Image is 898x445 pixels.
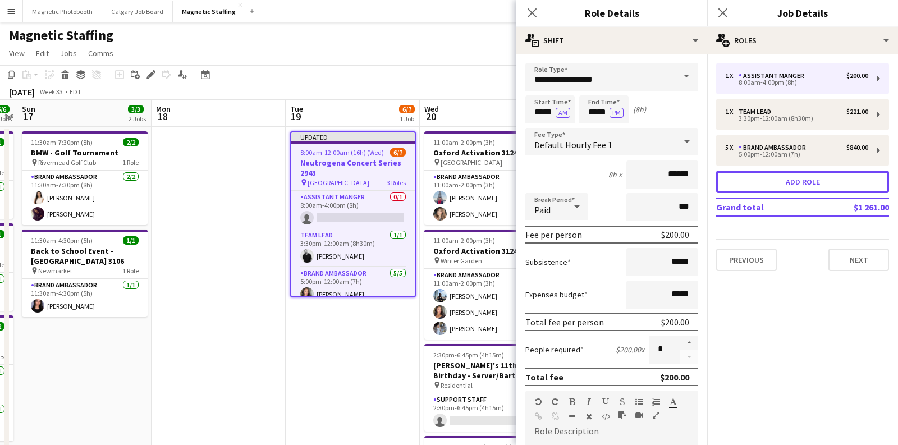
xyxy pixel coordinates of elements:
button: PM [610,108,624,118]
button: Redo [551,397,559,406]
span: 19 [288,110,303,123]
div: $200.00 [661,229,689,240]
div: Total fee per person [525,316,604,328]
span: Edit [36,48,49,58]
app-card-role: Brand Ambassador5/55:00pm-12:00am (7h)[PERSON_NAME] [291,267,415,370]
button: Increase [680,336,698,350]
span: 2:30pm-6:45pm (4h15m) [433,351,504,359]
span: Paid [534,204,551,215]
h3: BMW - Golf Tournament [22,148,148,158]
span: 11:30am-4:30pm (5h) [31,236,93,245]
app-card-role: Support Staff5A0/12:30pm-6:45pm (4h15m) [424,393,550,432]
h3: Role Details [516,6,707,20]
div: $200.00 [661,316,689,328]
span: Winter Garden [441,256,482,265]
div: $200.00 [660,371,689,383]
h3: [PERSON_NAME]'s 11th Birthday - Server/Bartender #3104 [424,360,550,380]
span: 1 Role [122,158,139,167]
app-job-card: Updated8:00am-12:00am (16h) (Wed)6/7Neutrogena Concert Series 2943 [GEOGRAPHIC_DATA]3 RolesAssist... [290,131,416,297]
button: Magnetic Staffing [173,1,245,22]
span: Rivermead Golf Club [38,158,96,167]
label: Expenses budget [525,290,588,300]
span: 11:30am-7:30pm (8h) [31,138,93,146]
button: Magnetic Photobooth [23,1,102,22]
div: Updated [291,132,415,141]
span: [GEOGRAPHIC_DATA] [308,178,369,187]
button: Strikethrough [618,397,626,406]
span: 20 [423,110,439,123]
label: Subsistence [525,257,571,267]
app-card-role: Assistant Manger0/18:00am-4:00pm (8h) [291,191,415,229]
app-job-card: 2:30pm-6:45pm (4h15m)0/1[PERSON_NAME]'s 11th Birthday - Server/Bartender #3104 Residential1 RoleS... [424,344,550,432]
h3: Job Details [707,6,898,20]
div: Team Lead [739,108,776,116]
button: Text Color [669,397,677,406]
div: (8h) [633,104,646,114]
button: Previous [716,249,777,271]
span: Sun [22,104,35,114]
app-job-card: 11:00am-2:00pm (3h)2/2Oxford Activation 3124 [GEOGRAPHIC_DATA]1 RoleBrand Ambassador2/211:00am-2:... [424,131,550,225]
div: 3:30pm-12:00am (8h30m) [725,116,868,121]
a: View [4,46,29,61]
h3: Oxford Activation 3124 [424,148,550,158]
a: Edit [31,46,53,61]
button: Ordered List [652,397,660,406]
button: HTML Code [602,412,610,421]
button: Unordered List [635,397,643,406]
span: 3/3 [128,105,144,113]
h3: Back to School Event - [GEOGRAPHIC_DATA] 3106 [22,246,148,266]
div: 5:00pm-12:00am (7h) [725,152,868,157]
span: 17 [20,110,35,123]
span: 18 [154,110,171,123]
div: Shift [516,27,707,54]
h3: Oxford Activation 3124 [424,246,550,256]
span: 2/2 [123,138,139,146]
div: Total fee [525,371,563,383]
a: Comms [84,46,118,61]
span: Default Hourly Fee 1 [534,139,612,150]
td: Grand total [716,198,818,216]
app-card-role: Team Lead1/13:30pm-12:00am (8h30m)[PERSON_NAME] [291,229,415,267]
td: $1 261.00 [818,198,889,216]
app-card-role: Brand Ambassador2/211:30am-7:30pm (8h)[PERSON_NAME][PERSON_NAME] [22,171,148,225]
span: 1 Role [122,267,139,275]
app-job-card: 11:00am-2:00pm (3h)3/3Oxford Activation 3124 Winter Garden1 RoleBrand Ambassador3/311:00am-2:00pm... [424,230,550,340]
div: $221.00 [846,108,868,116]
button: Clear Formatting [585,412,593,421]
div: 5 x [725,144,739,152]
div: 8h x [608,169,622,180]
span: Week 33 [37,88,65,96]
label: People required [525,345,584,355]
app-job-card: 11:30am-7:30pm (8h)2/2BMW - Golf Tournament Rivermead Golf Club1 RoleBrand Ambassador2/211:30am-7... [22,131,148,225]
div: 1 Job [400,114,414,123]
app-job-card: 11:30am-4:30pm (5h)1/1Back to School Event - [GEOGRAPHIC_DATA] 3106 Newmarket1 RoleBrand Ambassad... [22,230,148,317]
app-card-role: Brand Ambassador1/111:30am-4:30pm (5h)[PERSON_NAME] [22,279,148,317]
button: Add role [716,171,889,193]
span: Jobs [60,48,77,58]
span: Tue [290,104,303,114]
button: Paste as plain text [618,411,626,420]
button: Next [828,249,889,271]
div: Assistant Manger [739,72,809,80]
button: AM [556,108,570,118]
button: Underline [602,397,610,406]
button: Bold [568,397,576,406]
div: 2 Jobs [129,114,146,123]
div: Fee per person [525,229,582,240]
span: 11:00am-2:00pm (3h) [433,138,495,146]
div: 1 x [725,72,739,80]
span: 11:00am-2:00pm (3h) [433,236,495,245]
div: $840.00 [846,144,868,152]
app-card-role: Brand Ambassador3/311:00am-2:00pm (3h)[PERSON_NAME][PERSON_NAME][PERSON_NAME] [424,269,550,340]
div: $200.00 x [616,345,644,355]
span: Mon [156,104,171,114]
app-card-role: Brand Ambassador2/211:00am-2:00pm (3h)[PERSON_NAME][PERSON_NAME] [424,171,550,225]
span: Comms [88,48,113,58]
div: Brand Ambassador [739,144,810,152]
div: Roles [707,27,898,54]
